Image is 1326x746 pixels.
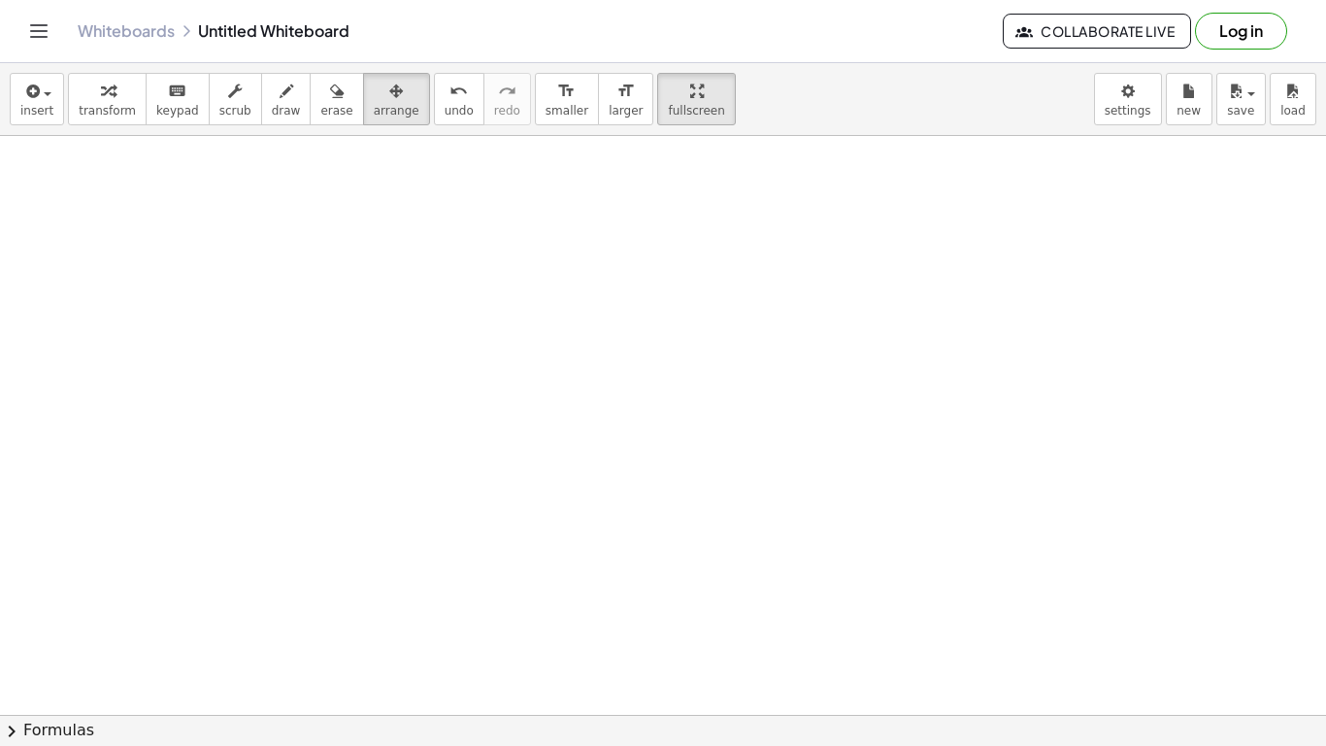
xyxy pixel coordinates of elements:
[1280,104,1306,118] span: load
[434,73,484,125] button: undoundo
[374,104,419,118] span: arrange
[1105,104,1151,118] span: settings
[209,73,262,125] button: scrub
[79,104,136,118] span: transform
[557,80,576,103] i: format_size
[168,80,186,103] i: keyboard
[68,73,147,125] button: transform
[1166,73,1212,125] button: new
[494,104,520,118] span: redo
[23,16,54,47] button: Toggle navigation
[498,80,516,103] i: redo
[1216,73,1266,125] button: save
[261,73,312,125] button: draw
[1227,104,1254,118] span: save
[1177,104,1201,118] span: new
[272,104,301,118] span: draw
[668,104,724,118] span: fullscreen
[78,21,175,41] a: Whiteboards
[483,73,531,125] button: redoredo
[10,73,64,125] button: insert
[1003,14,1191,49] button: Collaborate Live
[449,80,468,103] i: undo
[535,73,599,125] button: format_sizesmaller
[20,104,53,118] span: insert
[363,73,430,125] button: arrange
[609,104,643,118] span: larger
[1019,22,1175,40] span: Collaborate Live
[546,104,588,118] span: smaller
[320,104,352,118] span: erase
[310,73,363,125] button: erase
[219,104,251,118] span: scrub
[445,104,474,118] span: undo
[1270,73,1316,125] button: load
[156,104,199,118] span: keypad
[1094,73,1162,125] button: settings
[657,73,735,125] button: fullscreen
[146,73,210,125] button: keyboardkeypad
[1195,13,1287,50] button: Log in
[616,80,635,103] i: format_size
[598,73,653,125] button: format_sizelarger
